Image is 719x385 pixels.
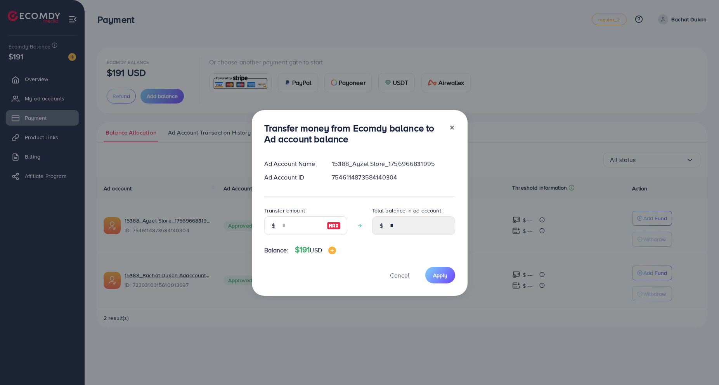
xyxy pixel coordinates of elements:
span: Apply [433,271,447,279]
h3: Transfer money from Ecomdy balance to Ad account balance [264,123,443,145]
div: Ad Account ID [258,173,326,182]
label: Transfer amount [264,207,305,214]
span: Cancel [390,271,409,280]
div: 7546114873584140304 [326,173,461,182]
img: image [327,221,341,230]
span: Balance: [264,246,289,255]
span: USD [310,246,322,254]
div: Ad Account Name [258,159,326,168]
button: Apply [425,267,455,283]
button: Cancel [380,267,419,283]
label: Total balance in ad account [372,207,441,214]
iframe: Chat [686,350,713,379]
h4: $191 [295,245,336,255]
div: 15388_Ayzel Store_1756966831995 [326,159,461,168]
img: image [328,247,336,254]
